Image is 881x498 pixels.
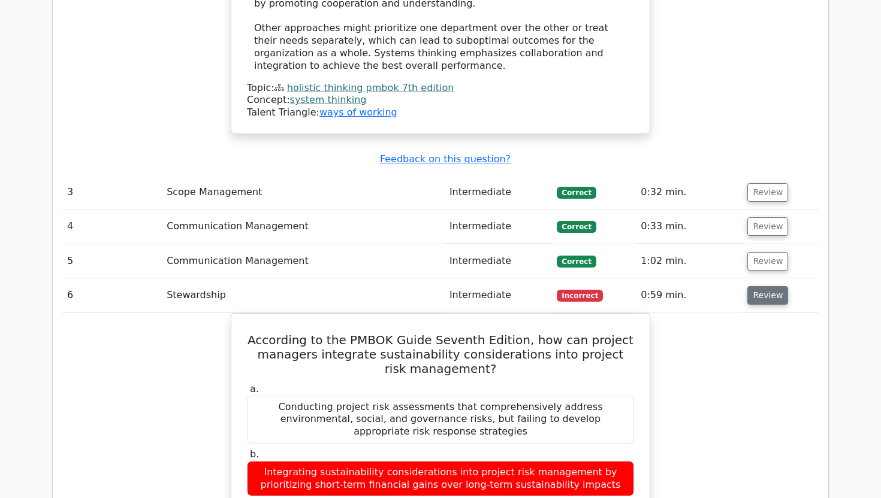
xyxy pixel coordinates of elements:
[636,209,743,244] td: 0:33 min.
[247,94,634,107] div: Concept:
[287,82,454,93] a: holistic thinking pmbok 7th edition
[747,286,788,305] button: Review
[445,244,553,278] td: Intermediate
[162,175,445,209] td: Scope Management
[246,333,635,376] h5: According to the PMBOK Guide Seventh Edition, how can project managers integrate sustainability c...
[557,187,596,199] span: Correct
[557,290,603,302] span: Incorrect
[162,209,445,244] td: Communication Management
[62,244,162,278] td: 5
[445,175,553,209] td: Intermediate
[250,383,259,394] span: a.
[62,278,162,312] td: 6
[636,244,743,278] td: 1:02 min.
[247,82,634,95] div: Topic:
[62,175,162,209] td: 3
[319,107,397,118] a: ways of working
[247,82,634,119] div: Talent Triangle:
[747,217,788,236] button: Review
[557,221,596,233] span: Correct
[445,209,553,244] td: Intermediate
[380,153,511,165] a: Feedback on this question?
[62,209,162,244] td: 4
[162,278,445,312] td: Stewardship
[247,461,634,497] div: Integrating sustainability considerations into project risk management by prioritizing short-term...
[557,256,596,268] span: Correct
[250,448,259,460] span: b.
[747,183,788,202] button: Review
[636,175,743,209] td: 0:32 min.
[445,278,553,312] td: Intermediate
[636,278,743,312] td: 0:59 min.
[290,94,367,105] a: system thinking
[247,396,634,444] div: Conducting project risk assessments that comprehensively address environmental, social, and gover...
[747,252,788,271] button: Review
[162,244,445,278] td: Communication Management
